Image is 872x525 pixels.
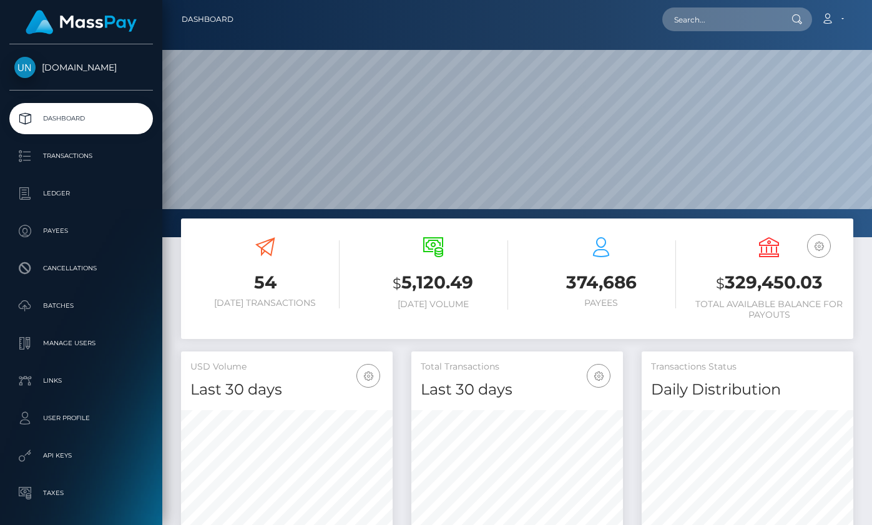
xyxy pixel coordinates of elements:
[14,222,148,240] p: Payees
[9,178,153,209] a: Ledger
[26,10,137,34] img: MassPay Logo
[190,361,383,373] h5: USD Volume
[182,6,233,32] a: Dashboard
[421,379,614,401] h4: Last 30 days
[695,299,844,320] h6: Total Available Balance for Payouts
[421,361,614,373] h5: Total Transactions
[190,270,340,295] h3: 54
[358,270,507,296] h3: 5,120.49
[14,409,148,428] p: User Profile
[651,379,844,401] h4: Daily Distribution
[14,147,148,165] p: Transactions
[14,259,148,278] p: Cancellations
[14,371,148,390] p: Links
[14,334,148,353] p: Manage Users
[9,140,153,172] a: Transactions
[9,62,153,73] span: [DOMAIN_NAME]
[14,184,148,203] p: Ledger
[9,290,153,321] a: Batches
[14,446,148,465] p: API Keys
[662,7,780,31] input: Search...
[14,57,36,78] img: Unlockt.me
[9,440,153,471] a: API Keys
[190,298,340,308] h6: [DATE] Transactions
[651,361,844,373] h5: Transactions Status
[14,109,148,128] p: Dashboard
[14,297,148,315] p: Batches
[527,298,676,308] h6: Payees
[9,103,153,134] a: Dashboard
[393,275,401,292] small: $
[9,403,153,434] a: User Profile
[716,275,725,292] small: $
[14,484,148,503] p: Taxes
[190,379,383,401] h4: Last 30 days
[527,270,676,295] h3: 374,686
[358,299,507,310] h6: [DATE] Volume
[695,270,844,296] h3: 329,450.03
[9,215,153,247] a: Payees
[9,253,153,284] a: Cancellations
[9,478,153,509] a: Taxes
[9,365,153,396] a: Links
[9,328,153,359] a: Manage Users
